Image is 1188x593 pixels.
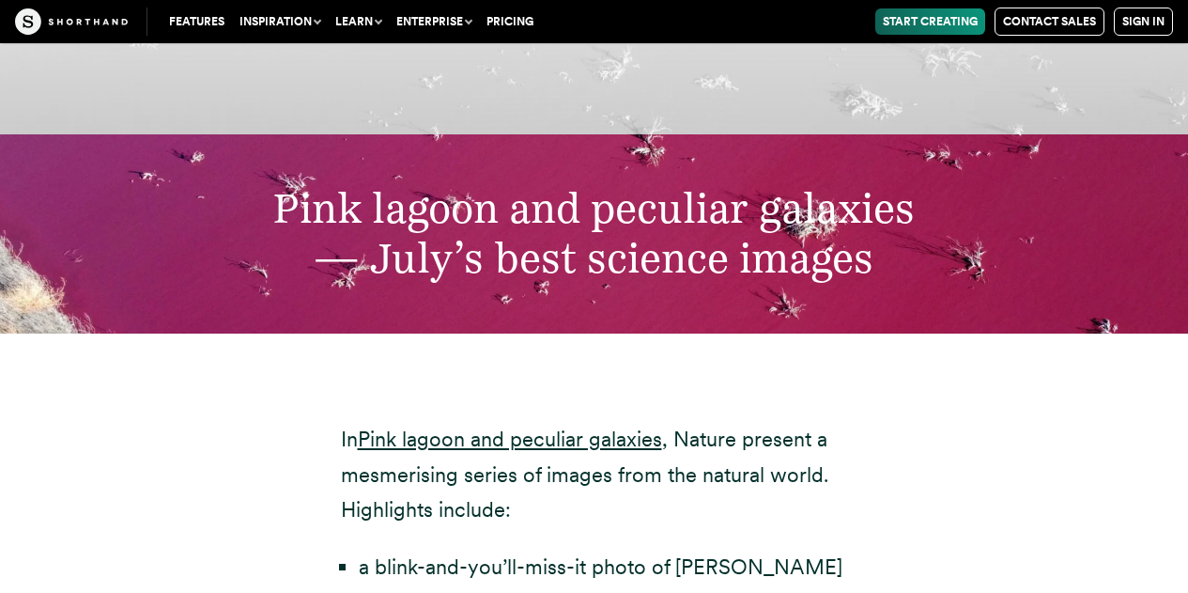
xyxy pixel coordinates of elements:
button: Enterprise [389,8,479,35]
img: The Craft [15,8,128,35]
button: Inspiration [232,8,328,35]
a: Pricing [479,8,541,35]
p: In , Nature present a mesmerising series of images from the natural world. Highlights include: [341,422,848,527]
a: Sign in [1114,8,1173,36]
a: Contact Sales [995,8,1104,36]
a: Pink lagoon and peculiar galaxies [358,427,662,451]
h2: Pink lagoon and peculiar galaxies — July’s best science images [109,184,1079,284]
a: Features [162,8,232,35]
a: Start Creating [875,8,985,35]
button: Learn [328,8,389,35]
